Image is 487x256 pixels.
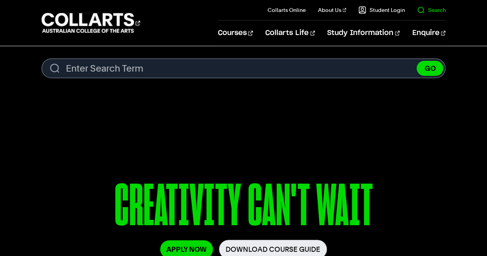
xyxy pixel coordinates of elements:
input: Enter Search Term [42,59,446,78]
a: Collarts Online [268,6,306,14]
a: Student Login [358,6,405,14]
a: About Us [318,6,346,14]
button: GO [417,61,443,76]
a: Enquire [412,20,445,46]
p: CREATIVITY CAN'T WAIT [42,176,446,240]
form: Search [42,59,446,78]
a: Courses [218,20,253,46]
a: Collarts Life [265,20,315,46]
a: Search [417,6,445,14]
div: Go to homepage [42,12,140,34]
a: Study Information [327,20,400,46]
